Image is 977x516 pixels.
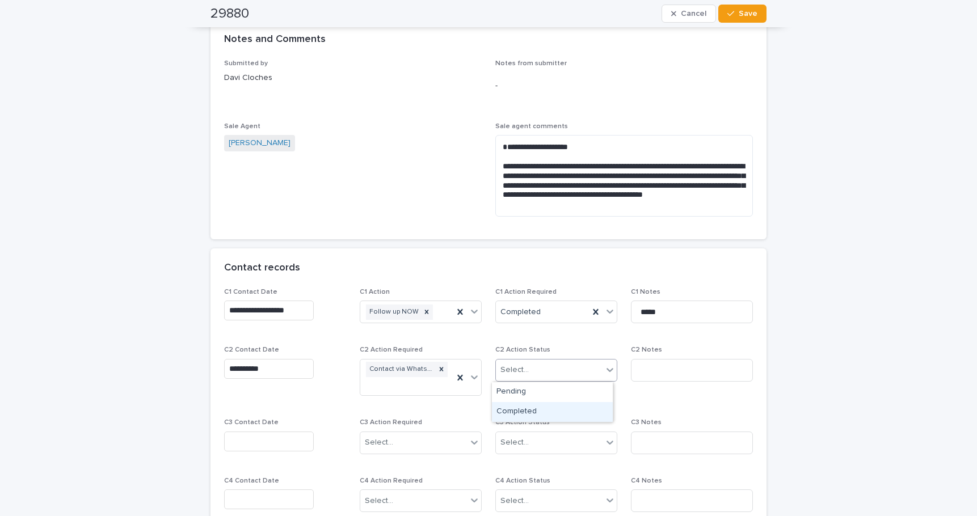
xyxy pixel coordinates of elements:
span: Sale Agent [224,123,260,130]
span: C3 Notes [631,419,662,426]
span: Completed [500,306,541,318]
a: [PERSON_NAME] [229,137,290,149]
span: C2 Action Status [495,346,550,353]
span: C2 Contact Date [224,346,279,353]
div: Select... [500,495,529,507]
button: Save [718,5,767,23]
button: Cancel [662,5,716,23]
span: C3 Action Required [360,419,422,426]
div: Contact via WhatsApp [366,362,435,377]
span: C3 Action Status [495,419,550,426]
div: Pending [492,382,613,402]
h2: 29880 [210,6,249,22]
div: Select... [500,437,529,449]
span: C4 Action Required [360,477,423,484]
p: - [495,80,753,92]
span: C1 Action Required [495,289,557,295]
span: C1 Notes [631,289,660,295]
span: C2 Notes [631,346,662,353]
span: Save [739,10,757,18]
div: Select... [365,437,393,449]
div: Select... [365,495,393,507]
div: Completed [492,402,613,422]
div: Follow up NOW [366,304,420,320]
div: Select... [500,364,529,376]
span: C2 Action Required [360,346,423,353]
span: Notes from submitter [495,60,567,67]
span: Cancel [681,10,706,18]
span: C3 Contact Date [224,419,279,426]
span: Submitted by [224,60,268,67]
span: Sale agent comments [495,123,568,130]
p: Davi Cloches [224,72,482,84]
span: C4 Contact Date [224,477,279,484]
span: C4 Notes [631,477,662,484]
span: C1 Contact Date [224,289,277,295]
span: C1 Action [360,289,390,295]
span: C4 Action Status [495,477,550,484]
h2: Notes and Comments [224,33,326,46]
h2: Contact records [224,262,300,274]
